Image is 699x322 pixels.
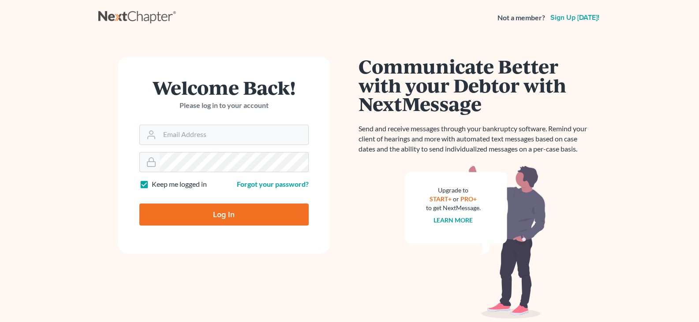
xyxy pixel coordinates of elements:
[426,186,481,195] div: Upgrade to
[405,165,546,319] img: nextmessage_bg-59042aed3d76b12b5cd301f8e5b87938c9018125f34e5fa2b7a6b67550977c72.svg
[359,57,592,113] h1: Communicate Better with your Debtor with NextMessage
[237,180,309,188] a: Forgot your password?
[549,14,601,21] a: Sign up [DATE]!
[139,100,309,111] p: Please log in to your account
[160,125,308,144] input: Email Address
[430,195,452,203] a: START+
[139,204,309,226] input: Log In
[460,195,477,203] a: PRO+
[453,195,459,203] span: or
[426,204,481,212] div: to get NextMessage.
[434,216,473,224] a: Learn more
[139,78,309,97] h1: Welcome Back!
[497,13,545,23] strong: Not a member?
[359,124,592,154] p: Send and receive messages through your bankruptcy software. Remind your client of hearings and mo...
[152,179,207,189] label: Keep me logged in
